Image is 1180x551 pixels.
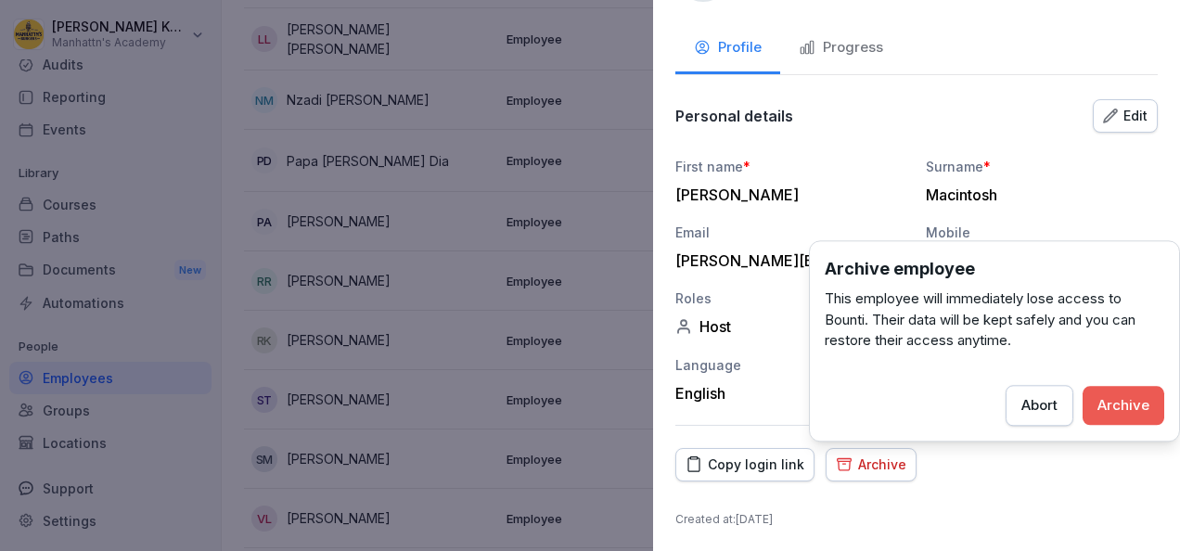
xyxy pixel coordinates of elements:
[675,317,907,336] div: Host
[675,223,907,242] div: Email
[926,186,1148,204] div: Macintosh
[675,157,907,176] div: First name
[780,24,902,74] button: Progress
[675,251,898,270] div: [PERSON_NAME][EMAIL_ADDRESS][DOMAIN_NAME]
[826,448,917,481] button: Archive
[1083,386,1164,425] button: Archive
[1093,99,1158,133] button: Edit
[675,384,907,403] div: English
[675,448,814,481] button: Copy login link
[1006,385,1073,426] button: Abort
[675,186,898,204] div: [PERSON_NAME]
[1021,395,1058,416] div: Abort
[926,157,1158,176] div: Surname
[1097,395,1149,416] div: Archive
[825,256,1164,281] h3: Archive employee
[675,288,907,308] div: Roles
[686,455,804,475] div: Copy login link
[926,223,1158,242] div: Mobile
[675,107,793,125] p: Personal details
[836,455,906,475] div: Archive
[825,288,1164,352] p: This employee will immediately lose access to Bounti. Their data will be kept safely and you can ...
[675,511,1158,528] p: Created at : [DATE]
[1103,106,1148,126] div: Edit
[675,24,780,74] button: Profile
[675,355,907,375] div: Language
[694,37,762,58] div: Profile
[799,37,883,58] div: Progress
